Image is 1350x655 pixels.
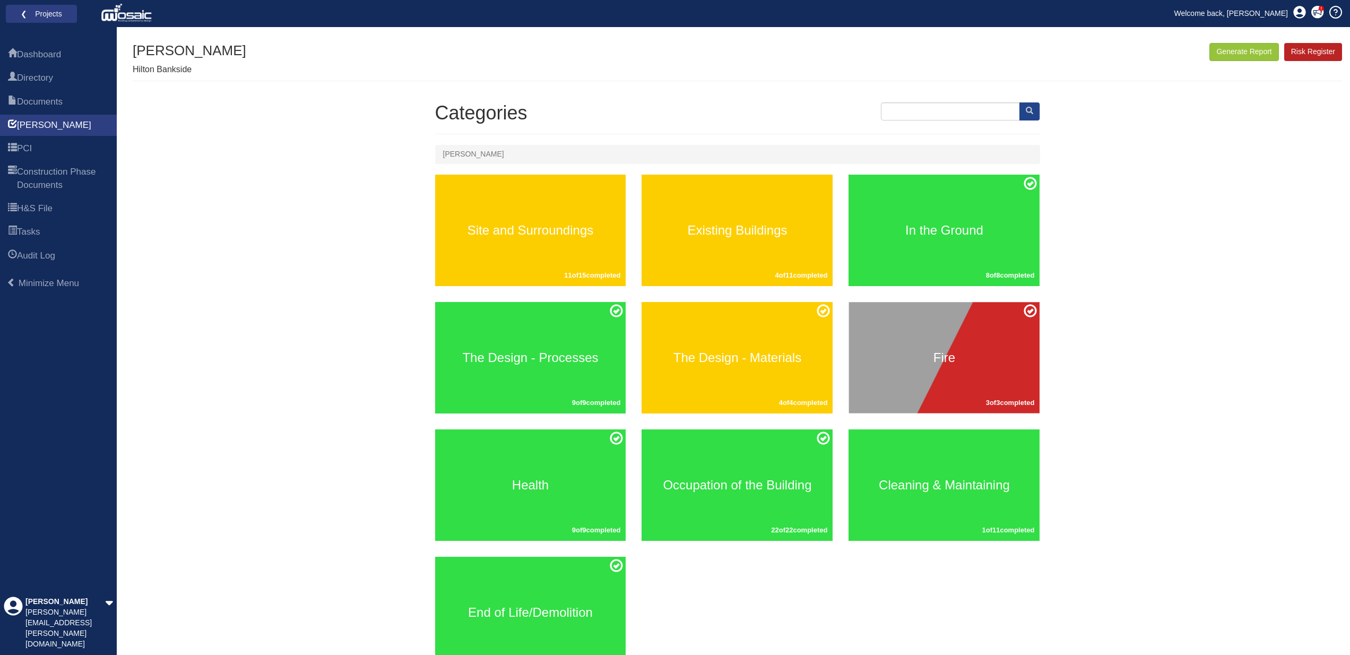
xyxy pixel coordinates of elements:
img: logo_white.png [101,3,154,24]
span: HARI [8,119,17,132]
h3: In the Ground [849,223,1040,237]
span: Construction Phase Documents [17,166,109,192]
b: 9 of 9 completed [572,399,621,407]
h3: Occupation of the Building [642,478,833,492]
b: 4 of 11 completed [775,271,827,279]
span: H&S File [17,202,53,215]
span: Tasks [17,226,40,238]
a: Cleaning & Maintaining1of11completed [849,429,1040,541]
h1: Categories [435,102,1040,124]
span: H&S File [8,203,17,216]
a: In the Ground8of8completed [849,175,1040,286]
h3: Existing Buildings [642,223,833,237]
a: Fire3of3completed [849,302,1040,413]
span: Directory [17,72,53,84]
span: HARI [17,119,91,132]
div: [PERSON_NAME] [25,597,105,607]
button: Search [1019,102,1040,120]
span: Construction Phase Documents [8,166,17,192]
b: 4 of 4 completed [779,399,828,407]
span: Audit Log [8,250,17,263]
iframe: Chat [1305,607,1342,647]
a: The Design - Materials4of4completed [642,302,833,413]
span: Documents [8,96,17,109]
b: 11 of 15 completed [564,271,620,279]
b: 8 of 8 completed [986,271,1035,279]
b: 9 of 9 completed [572,526,621,534]
b: 3 of 3 completed [986,399,1035,407]
span: Dashboard [8,49,17,62]
span: Directory [8,72,17,85]
div: [PERSON_NAME][EMAIL_ADDRESS][PERSON_NAME][DOMAIN_NAME] [25,607,105,650]
h3: Site and Surroundings [435,223,626,237]
a: Site and Surroundings11of15completed [435,175,626,286]
h3: The Design - Processes [435,351,626,365]
div: Profile [4,597,23,650]
a: Welcome back, [PERSON_NAME] [1166,5,1296,21]
h3: Fire [849,351,1040,365]
span: Minimize Menu [7,278,16,287]
span: Minimize Menu [19,278,79,288]
h3: Health [435,478,626,492]
a: The Design - Processes9of9completed [435,302,626,413]
b: 22 of 22 completed [771,526,827,534]
li: [PERSON_NAME] [443,149,504,160]
h3: The Design - Materials [642,351,833,365]
p: Hilton Bankside [133,64,246,76]
span: Tasks [8,226,17,239]
span: PCI [17,142,32,155]
span: Documents [17,96,63,108]
button: Generate Report [1209,43,1278,61]
span: Audit Log [17,249,55,262]
h1: [PERSON_NAME] [133,43,246,58]
a: Existing Buildings4of11completed [642,175,833,286]
h3: Cleaning & Maintaining [849,478,1040,492]
h3: End of Life/Demolition [435,606,626,619]
span: Dashboard [17,48,61,61]
b: 1 of 11 completed [982,526,1034,534]
span: PCI [8,143,17,156]
a: ❮ Projects [13,7,70,21]
a: Occupation of the Building22of22completed [642,429,833,541]
a: Health9of9completed [435,429,626,541]
a: Risk Register [1284,43,1342,61]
